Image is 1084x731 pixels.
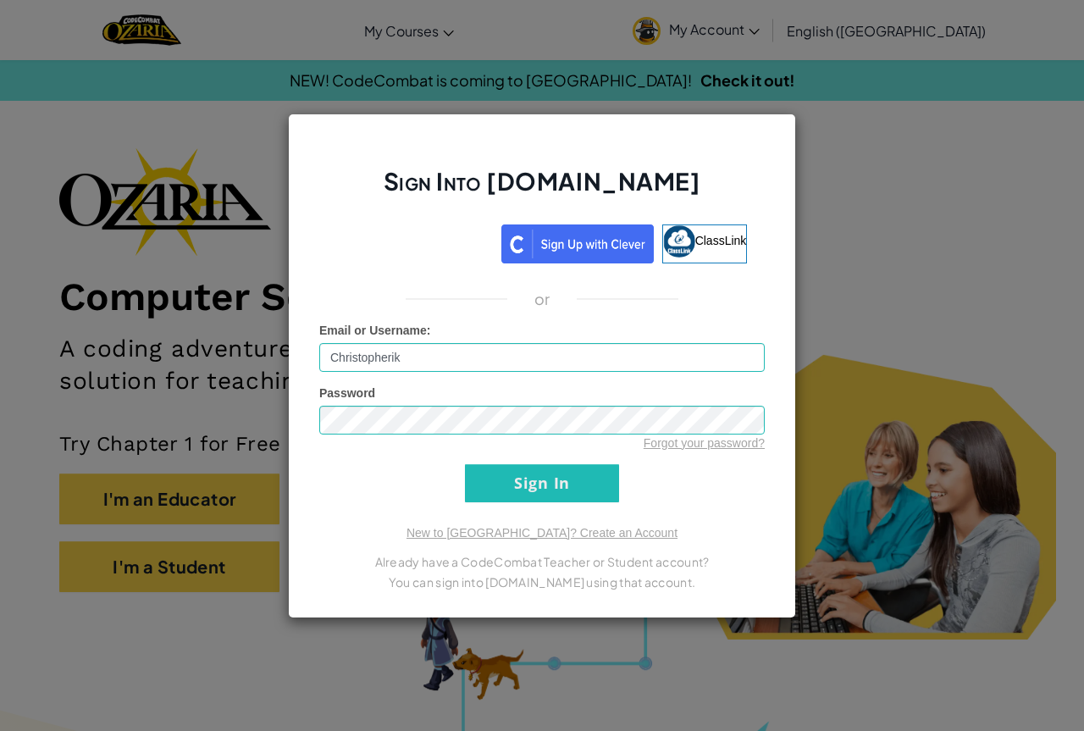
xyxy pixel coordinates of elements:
img: clever_sso_button@2x.png [501,224,654,263]
a: New to [GEOGRAPHIC_DATA]? Create an Account [406,526,677,540]
input: Sign In [465,464,619,502]
p: or [534,289,550,309]
span: Email or Username [319,324,427,337]
iframe: Sign in with Google Button [329,223,501,260]
img: classlink-logo-small.png [663,225,695,258]
label: : [319,322,431,339]
span: Password [319,386,375,400]
h2: Sign Into [DOMAIN_NAME] [319,165,765,214]
p: Already have a CodeCombat Teacher or Student account? [319,551,765,572]
span: ClassLink [695,233,747,246]
a: Forgot your password? [644,436,765,450]
p: You can sign into [DOMAIN_NAME] using that account. [319,572,765,592]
